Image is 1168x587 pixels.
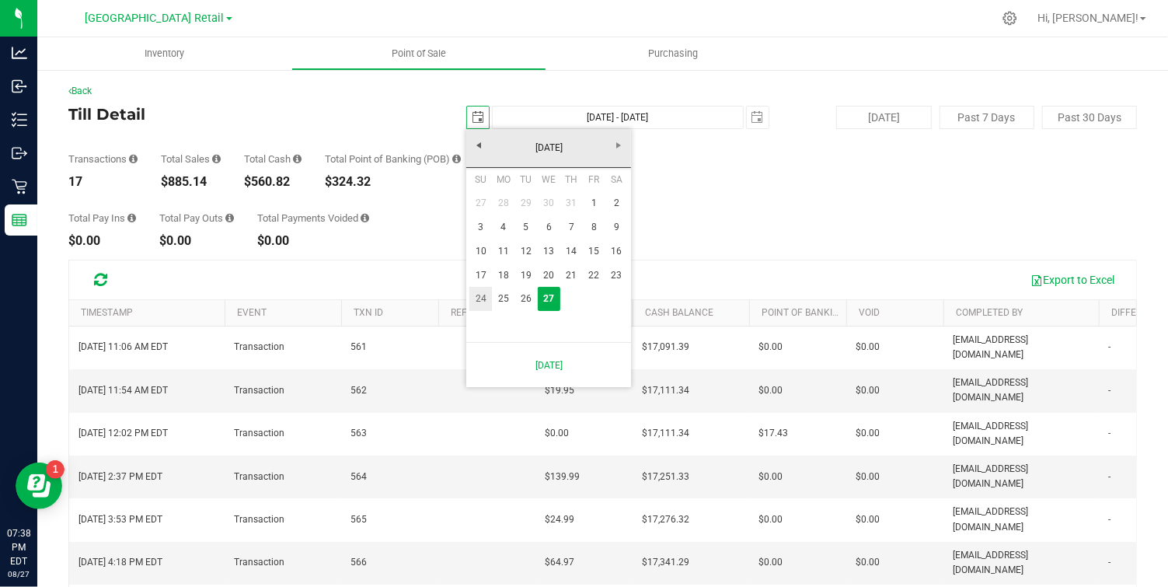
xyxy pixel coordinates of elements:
[560,264,583,288] a: 21
[956,307,1023,318] a: Completed By
[538,239,560,264] a: 13
[257,235,369,247] div: $0.00
[244,176,302,188] div: $560.82
[605,168,628,191] th: Saturday
[642,555,689,570] span: $17,341.29
[545,512,574,527] span: $24.99
[856,426,880,441] span: $0.00
[583,191,605,215] a: 1
[350,383,367,398] span: 562
[856,555,880,570] span: $0.00
[940,106,1034,129] button: Past 7 Days
[350,512,367,527] span: 565
[546,37,800,70] a: Purchasing
[545,470,580,484] span: $139.99
[68,106,424,123] h4: Till Detail
[81,307,133,318] a: Timestamp
[293,154,302,164] i: Sum of all successful, non-voided cash payment transaction amounts (excluding tips and transactio...
[538,287,560,311] td: Current focused date is Wednesday, August 27, 2025
[212,154,221,164] i: Sum of all successful, non-voided payment transaction amounts (excluding tips and transaction fee...
[12,79,27,94] inline-svg: Inbound
[560,215,583,239] a: 7
[545,383,574,398] span: $19.95
[545,426,569,441] span: $0.00
[124,47,205,61] span: Inventory
[237,307,267,318] a: Event
[514,264,537,288] a: 19
[12,145,27,161] inline-svg: Outbound
[452,154,461,164] i: Sum of the successful, non-voided point-of-banking payment transaction amounts, both via payment ...
[234,470,284,484] span: Transaction
[836,106,931,129] button: [DATE]
[161,154,221,164] div: Total Sales
[16,463,62,509] iframe: Resource center
[856,340,880,355] span: $0.00
[325,154,461,164] div: Total Point of Banking (POB)
[234,340,284,355] span: Transaction
[325,176,461,188] div: $324.32
[469,264,492,288] a: 17
[642,383,689,398] span: $17,111.34
[78,470,162,484] span: [DATE] 2:37 PM EDT
[856,470,880,484] span: $0.00
[68,86,92,96] a: Back
[1108,470,1110,484] span: -
[953,333,1090,362] span: [EMAIL_ADDRESS][DOMAIN_NAME]
[159,213,234,223] div: Total Pay Outs
[78,512,162,527] span: [DATE] 3:53 PM EDT
[538,215,560,239] a: 6
[85,12,225,25] span: [GEOGRAPHIC_DATA] Retail
[514,239,537,264] a: 12
[560,168,583,191] th: Thursday
[78,383,168,398] span: [DATE] 11:54 AM EDT
[466,133,490,157] a: Previous
[492,264,514,288] a: 18
[12,212,27,228] inline-svg: Reports
[475,349,622,381] a: [DATE]
[605,191,628,215] a: 2
[758,555,783,570] span: $0.00
[642,470,689,484] span: $17,251.33
[7,526,30,568] p: 07:38 PM EDT
[37,37,291,70] a: Inventory
[469,168,492,191] th: Sunday
[1108,555,1110,570] span: -
[758,426,788,441] span: $17.43
[492,168,514,191] th: Monday
[78,340,168,355] span: [DATE] 11:06 AM EDT
[68,154,138,164] div: Transactions
[605,264,628,288] a: 23
[371,47,467,61] span: Point of Sale
[451,307,513,318] a: REFERENCE ID
[234,383,284,398] span: Transaction
[758,340,783,355] span: $0.00
[7,568,30,580] p: 08/27
[538,168,560,191] th: Wednesday
[12,45,27,61] inline-svg: Analytics
[350,426,367,441] span: 563
[583,264,605,288] a: 22
[953,548,1090,578] span: [EMAIL_ADDRESS][DOMAIN_NAME]
[514,215,537,239] a: 5
[642,512,689,527] span: $17,276.32
[953,376,1090,405] span: [EMAIL_ADDRESS][DOMAIN_NAME]
[78,555,162,570] span: [DATE] 4:18 PM EDT
[627,47,719,61] span: Purchasing
[467,107,489,128] span: select
[469,239,492,264] a: 10
[234,512,284,527] span: Transaction
[68,213,136,223] div: Total Pay Ins
[78,426,168,441] span: [DATE] 12:02 PM EDT
[758,512,783,527] span: $0.00
[161,176,221,188] div: $885.14
[465,136,633,160] a: [DATE]
[257,213,369,223] div: Total Payments Voided
[46,460,65,479] iframe: Resource center unread badge
[583,215,605,239] a: 8
[492,239,514,264] a: 11
[12,112,27,128] inline-svg: Inventory
[953,462,1090,491] span: [EMAIL_ADDRESS][DOMAIN_NAME]
[642,426,689,441] span: $17,111.34
[68,176,138,188] div: 17
[1108,340,1110,355] span: -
